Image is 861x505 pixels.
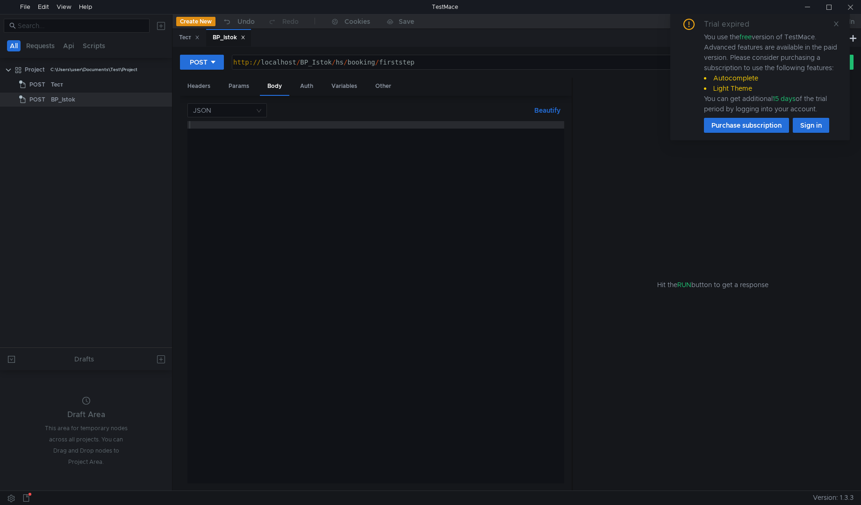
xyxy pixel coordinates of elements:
input: Search... [18,21,144,31]
button: Redo [261,14,305,29]
div: You use the version of TestMace. Advanced features are available in the paid version. Please cons... [704,32,839,114]
button: All [7,40,21,51]
li: Autocomplete [704,73,839,83]
span: 15 days [773,94,796,103]
button: Undo [215,14,261,29]
div: Trial expired [704,19,761,30]
div: Params [221,78,257,95]
button: Create New [176,17,215,26]
button: Sign in [793,118,829,133]
div: POST [190,57,208,67]
div: Save [399,18,414,25]
div: Body [260,78,289,96]
div: Undo [237,16,255,27]
div: Drafts [74,353,94,365]
span: POST [29,93,45,107]
button: POST [180,55,224,70]
div: Cookies [344,16,370,27]
div: Other [368,78,399,95]
div: You can get additional of the trial period by logging into your account. [704,94,839,114]
div: Тест [179,33,200,43]
li: Light Theme [704,83,839,94]
button: Requests [23,40,57,51]
div: C:\Users\user\Documents\Test\Project [50,63,137,77]
div: BP_Istok [213,33,245,43]
button: Api [60,40,77,51]
div: Redo [282,16,299,27]
button: Beautify [531,105,564,116]
div: Headers [180,78,218,95]
div: Тест [51,78,63,92]
span: free [739,33,752,41]
span: RUN [677,281,691,289]
button: Purchase subscription [704,118,789,133]
button: Scripts [80,40,108,51]
div: Variables [324,78,365,95]
span: POST [29,78,45,92]
div: BP_Istok [51,93,75,107]
span: Version: 1.3.3 [813,491,854,505]
span: Hit the button to get a response [657,280,768,290]
div: Auth [293,78,321,95]
div: Project [25,63,45,77]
